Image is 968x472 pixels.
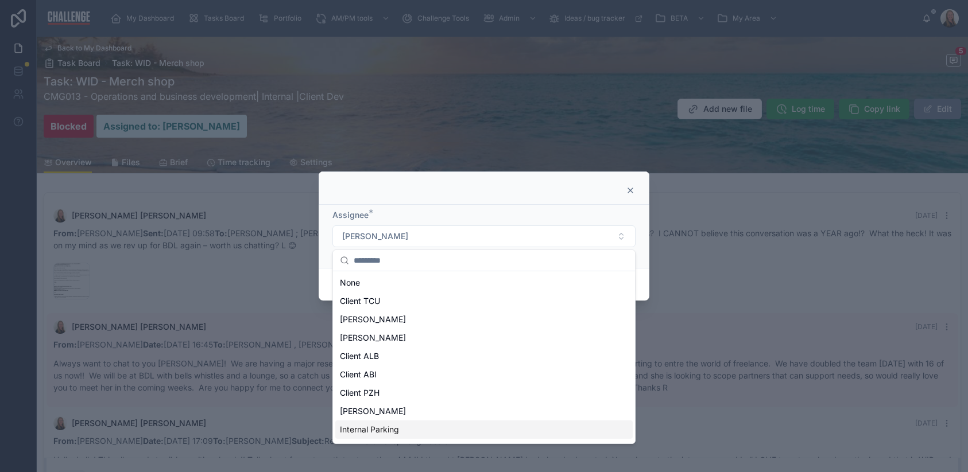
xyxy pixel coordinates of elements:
[340,350,379,362] span: Client ALB
[332,225,636,247] button: Select Button
[340,405,406,417] span: [PERSON_NAME]
[340,369,377,380] span: Client ABI
[333,271,635,443] div: Suggestions
[340,332,406,344] span: [PERSON_NAME]
[340,295,380,307] span: Client TCU
[340,314,406,325] span: [PERSON_NAME]
[340,442,382,454] span: Client WDR
[335,274,633,292] div: None
[340,424,399,435] span: Internal Parking
[332,210,369,220] span: Assignee
[342,231,408,242] span: [PERSON_NAME]
[340,387,380,399] span: Client PZH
